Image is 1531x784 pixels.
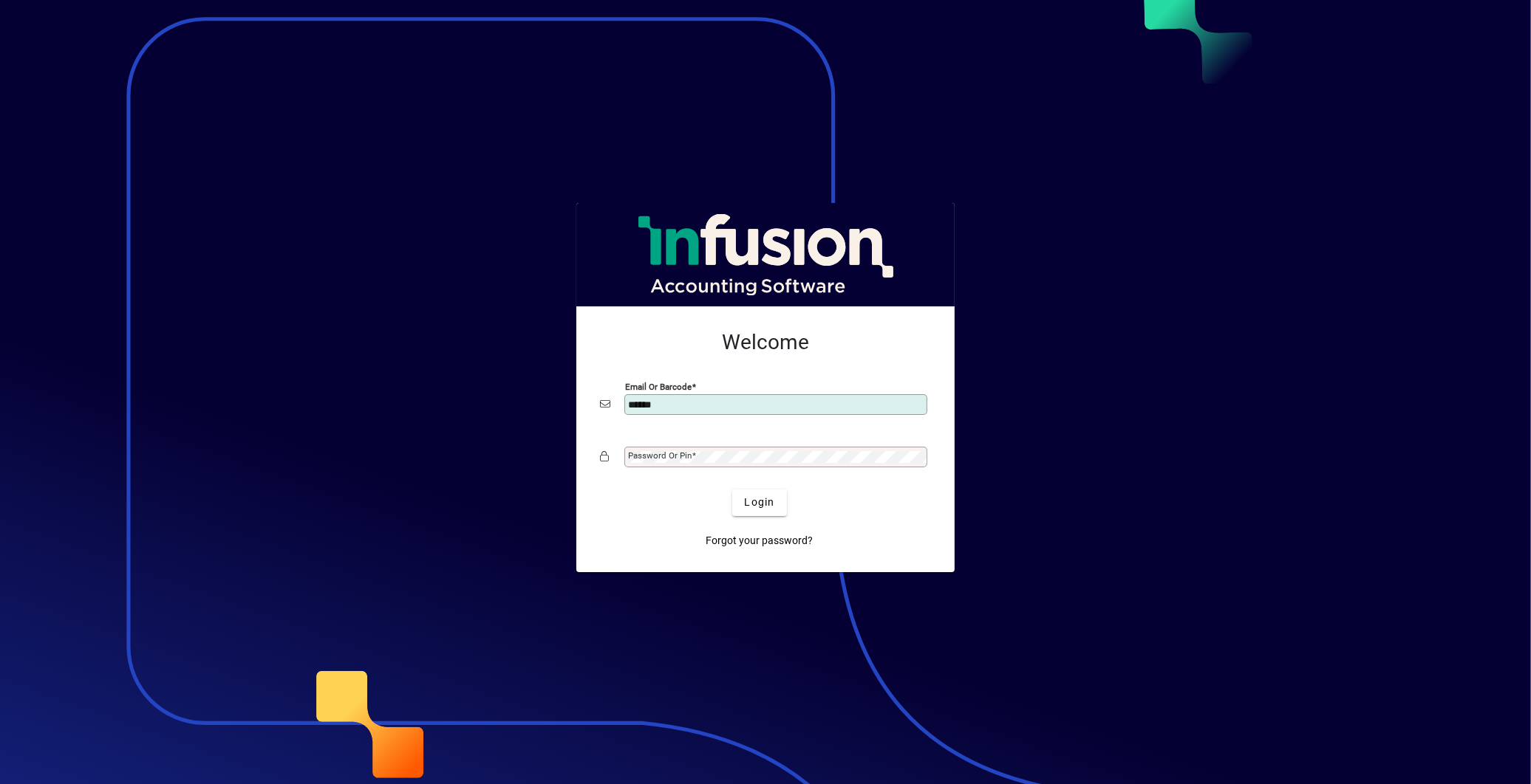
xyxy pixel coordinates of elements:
[744,495,774,510] span: Login
[600,330,931,355] h2: Welcome
[732,489,786,516] button: Login
[706,533,814,549] span: Forgot your password?
[625,381,692,391] mat-label: Email or Barcode
[628,450,692,461] mat-label: Password or Pin
[700,528,819,554] a: Forgot your password?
